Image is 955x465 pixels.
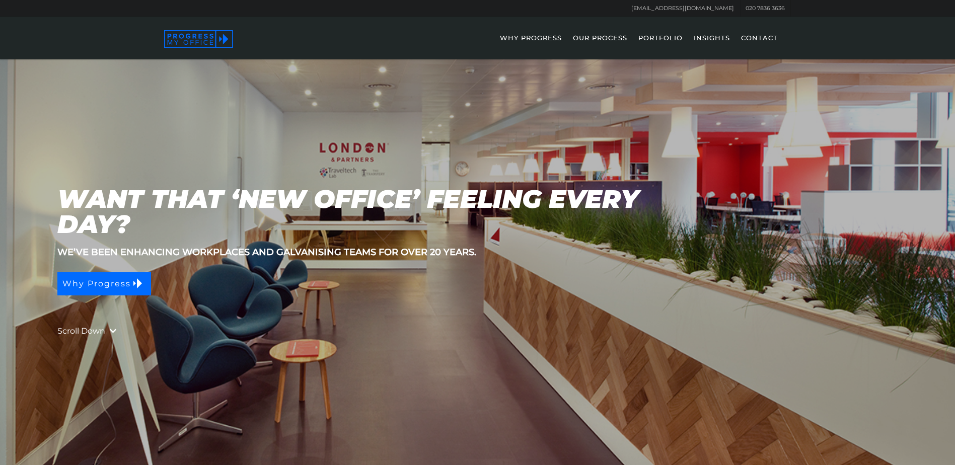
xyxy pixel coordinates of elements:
[57,187,678,237] h1: Want that ‘new office’ feeling every day?
[568,30,632,59] a: OUR PROCESS
[57,272,151,295] a: Why Progress
[57,325,105,338] a: Scroll Down
[736,30,783,59] a: CONTACT
[495,30,567,59] a: WHY PROGRESS
[57,247,898,257] h3: We’ve been enhancing workplaces and galvanising teams for over 20 years.
[633,30,688,59] a: PORTFOLIO
[689,30,735,59] a: INSIGHTS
